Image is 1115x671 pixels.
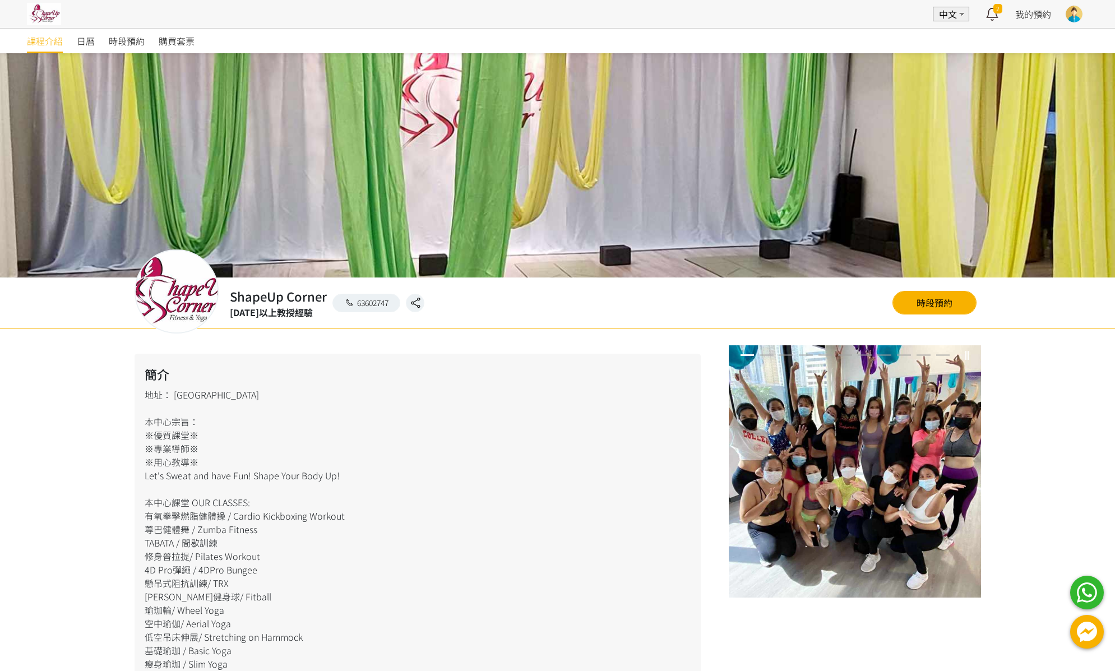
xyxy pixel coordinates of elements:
img: JN2PGEY45L6eavX5s0akswcqFwF79HOQWDrskfO2.jpg [729,345,981,598]
span: 購買套票 [159,34,195,48]
a: 時段預約 [109,29,145,53]
h2: 簡介 [145,365,691,383]
div: [DATE]以上教授經驗 [230,306,327,319]
img: pwrjsa6bwyY3YIpa3AKFwK20yMmKifvYlaMXwTp1.jpg [27,3,61,25]
a: 購買套票 [159,29,195,53]
span: 時段預約 [109,34,145,48]
span: 2 [993,4,1002,13]
a: 63602747 [332,294,401,312]
a: 課程介紹 [27,29,63,53]
a: 時段預約 [892,291,977,314]
h2: ShapeUp Corner [230,287,327,306]
a: 我的預約 [1015,7,1051,21]
a: 日曆 [77,29,95,53]
span: 日曆 [77,34,95,48]
span: 課程介紹 [27,34,63,48]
